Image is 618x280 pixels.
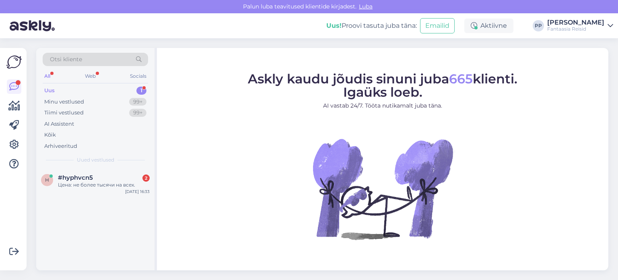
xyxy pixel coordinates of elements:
a: [PERSON_NAME]Fantaasia Reisid [547,19,613,32]
span: Luba [356,3,375,10]
div: Socials [128,71,148,81]
div: Minu vestlused [44,98,84,106]
div: 1 [136,87,146,95]
div: Kõik [44,131,56,139]
div: [PERSON_NAME] [547,19,604,26]
div: Arhiveeritud [44,142,77,150]
div: Fantaasia Reisid [547,26,604,32]
div: 2 [142,174,150,182]
div: Uus [44,87,55,95]
img: Askly Logo [6,54,22,70]
span: 665 [449,71,473,86]
b: Uus! [326,22,342,29]
span: Askly kaudu jõudis sinuni juba klienti. Igaüks loeb. [248,71,517,100]
span: #hyphvcn5 [58,174,93,181]
button: Emailid [420,18,455,33]
span: Uued vestlused [77,156,114,164]
div: [DATE] 16:33 [125,189,150,195]
div: Aktiivne [464,19,513,33]
p: AI vastab 24/7. Tööta nutikamalt juba täna. [248,101,517,110]
div: Цена: не более тысячи на всех. [58,181,150,189]
div: Web [83,71,97,81]
div: Proovi tasuta juba täna: [326,21,417,31]
span: Otsi kliente [50,55,82,64]
div: PP [533,20,544,31]
div: AI Assistent [44,120,74,128]
div: Tiimi vestlused [44,109,84,117]
img: No Chat active [310,116,455,261]
div: All [43,71,52,81]
div: 99+ [129,98,146,106]
div: 99+ [129,109,146,117]
span: h [45,177,49,183]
